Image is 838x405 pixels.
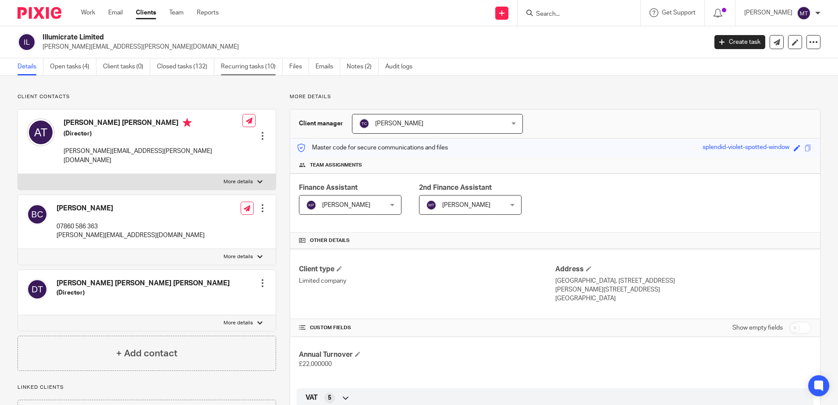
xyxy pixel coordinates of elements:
img: svg%3E [27,118,55,146]
h5: (Director) [57,288,230,297]
img: svg%3E [27,204,48,225]
p: More details [224,253,253,260]
i: Primary [183,118,192,127]
h2: Illumicrate Limited [43,33,569,42]
img: svg%3E [797,6,811,20]
p: [PERSON_NAME][EMAIL_ADDRESS][DOMAIN_NAME] [57,231,205,240]
a: Notes (2) [347,58,379,75]
img: svg%3E [306,200,316,210]
h4: CUSTOM FIELDS [299,324,555,331]
span: £22,000000 [299,361,332,367]
a: Reports [197,8,219,17]
span: Finance Assistant [299,184,358,191]
input: Search [535,11,614,18]
p: [PERSON_NAME][STREET_ADDRESS] [555,285,811,294]
a: Client tasks (0) [103,58,150,75]
h3: Client manager [299,119,343,128]
span: [PERSON_NAME] [375,121,423,127]
p: Client contacts [18,93,276,100]
span: Other details [310,237,350,244]
p: Linked clients [18,384,276,391]
img: svg%3E [426,200,437,210]
h5: (Director) [64,129,242,138]
img: svg%3E [359,118,369,129]
a: Details [18,58,43,75]
p: 07860 586 363 [57,222,205,231]
img: Pixie [18,7,61,19]
p: More details [224,178,253,185]
p: More details [290,93,820,100]
a: Email [108,8,123,17]
p: [PERSON_NAME] [744,8,792,17]
a: Clients [136,8,156,17]
h4: [PERSON_NAME] [PERSON_NAME] [PERSON_NAME] [57,279,230,288]
p: [GEOGRAPHIC_DATA] [555,294,811,303]
h4: + Add contact [116,347,178,360]
h4: [PERSON_NAME] [PERSON_NAME] [64,118,242,129]
p: [PERSON_NAME][EMAIL_ADDRESS][PERSON_NAME][DOMAIN_NAME] [64,147,242,165]
a: Team [169,8,184,17]
p: Limited company [299,277,555,285]
p: Master code for secure communications and files [297,143,448,152]
h4: Annual Turnover [299,350,555,359]
span: 5 [328,394,331,402]
a: Files [289,58,309,75]
img: svg%3E [27,279,48,300]
span: [PERSON_NAME] [442,202,490,208]
p: [GEOGRAPHIC_DATA], [STREET_ADDRESS] [555,277,811,285]
span: VAT [305,393,318,402]
p: [PERSON_NAME][EMAIL_ADDRESS][PERSON_NAME][DOMAIN_NAME] [43,43,701,51]
h4: [PERSON_NAME] [57,204,205,213]
p: More details [224,320,253,327]
a: Create task [714,35,765,49]
a: Open tasks (4) [50,58,96,75]
div: splendid-violet-spotted-window [703,143,789,153]
a: Emails [316,58,340,75]
span: [PERSON_NAME] [322,202,370,208]
a: Audit logs [385,58,419,75]
label: Show empty fields [732,323,783,332]
a: Closed tasks (132) [157,58,214,75]
a: Recurring tasks (10) [221,58,283,75]
h4: Client type [299,265,555,274]
span: Team assignments [310,162,362,169]
span: Get Support [662,10,696,16]
a: Work [81,8,95,17]
span: 2nd Finance Assistant [419,184,492,191]
img: svg%3E [18,33,36,51]
h4: Address [555,265,811,274]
